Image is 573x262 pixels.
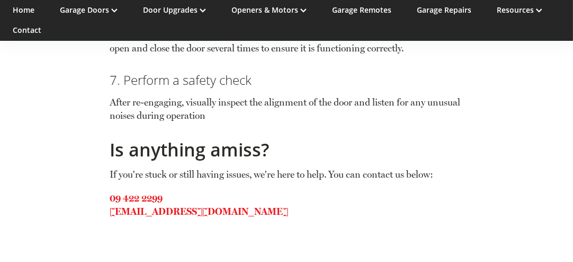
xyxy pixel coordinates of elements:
h2: Is anything amiss? [110,139,463,161]
a: Resources [497,5,542,15]
p: If you're stuck or still having issues, we're here to help. You can contact us below: [110,168,463,191]
a: Home [13,5,34,15]
a: Contact [13,25,41,35]
p: Once the power is restored and the motor is engaged, use the motor’s transmitter to open and clos... [110,28,463,55]
a: Garage Remotes [332,5,391,15]
h3: 7. Perform a safety check [110,72,463,88]
a: Garage Doors [60,5,118,15]
p: After re-engaging, visually inspect the alignment of the door and listen for any unusual noises d... [110,95,463,122]
a: Door Upgrades [143,5,206,15]
a: Openers & Motors [231,5,307,15]
a: Garage Repairs [417,5,471,15]
a: 09 422 2299 [110,193,163,204]
a: [EMAIL_ADDRESS][DOMAIN_NAME] [110,206,288,217]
